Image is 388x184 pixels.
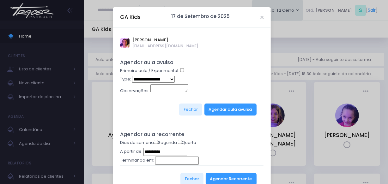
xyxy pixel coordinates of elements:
[179,104,202,116] button: Fechar
[120,68,179,74] label: Primeira aula / Experimental:
[120,76,131,82] label: Type:
[178,140,182,144] input: Quarta
[120,88,149,94] label: Observações:
[133,37,199,43] span: [PERSON_NAME]
[178,139,197,146] label: Quarta
[154,139,177,146] label: Segunda
[154,140,158,144] input: Segunda
[120,148,142,155] label: A partir de:
[171,14,230,19] h6: 17 de Setembro de 2025
[120,59,264,66] h5: Agendar aula avulsa
[120,157,154,163] label: Terminando em:
[133,43,199,49] span: [EMAIL_ADDRESS][DOMAIN_NAME]
[260,16,264,19] button: Close
[204,104,257,116] button: Agendar aula avulsa
[120,131,264,138] h5: Agendar aula recorrente
[120,13,141,21] h5: GA Kids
